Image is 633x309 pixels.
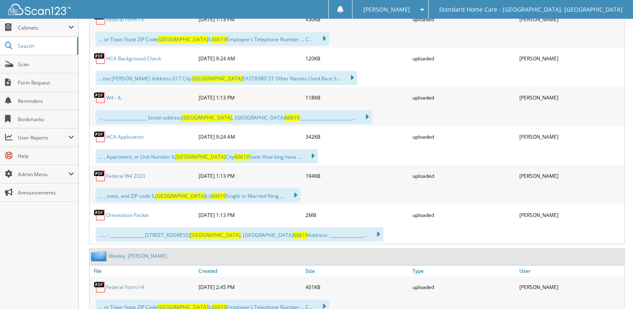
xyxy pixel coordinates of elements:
[212,36,226,43] span: 60619
[293,232,308,239] span: 60619
[196,89,303,106] div: [DATE] 1:13 PM
[410,279,517,295] div: uploaded
[155,192,206,199] span: [GEOGRAPHIC_DATA]
[106,172,145,179] a: Federal W4 2023
[517,128,624,145] div: [PERSON_NAME]
[363,7,410,12] span: [PERSON_NAME]
[517,89,624,106] div: [PERSON_NAME]
[303,50,410,67] div: 120KB
[94,13,106,25] img: PDF.png
[18,189,74,196] span: Announcements
[18,116,74,123] span: Bookmarks
[196,50,303,67] div: [DATE] 9:24 AM
[96,32,329,46] div: ... or Town State ZIP Code IL Employee's Telephone Number ... C...
[94,169,106,182] img: PDF.png
[106,284,144,291] a: Federal Form I-9
[410,207,517,223] div: uploaded
[517,50,624,67] div: [PERSON_NAME]
[158,36,208,43] span: [GEOGRAPHIC_DATA]
[196,279,303,295] div: [DATE] 2:45 PM
[94,281,106,293] img: PDF.png
[182,114,232,121] span: [GEOGRAPHIC_DATA]
[591,269,633,309] iframe: Chat Widget
[18,152,74,159] span: Help
[96,227,383,242] div: ...... : ________________ [STREET_ADDRESS] , [GEOGRAPHIC_DATA] Address: ________________...
[18,61,74,68] span: Scan
[192,75,243,82] span: [GEOGRAPHIC_DATA]
[106,55,161,62] a: HCA Background Check
[439,7,623,12] span: Standard Home Care - [GEOGRAPHIC_DATA], [GEOGRAPHIC_DATA]
[303,265,410,277] a: Size
[410,167,517,184] div: uploaded
[234,153,249,160] span: 60619
[94,209,106,221] img: PDF.png
[517,265,624,277] a: User
[89,265,196,277] a: File
[303,167,410,184] div: 194KB
[18,24,68,31] span: Cabinets
[517,279,624,295] div: [PERSON_NAME]
[106,133,144,140] a: HCA Application
[303,11,410,27] div: 430KB
[96,149,318,163] div: ... , Apartment, or Unit Number IL City State How long have ...
[410,89,517,106] div: uploaded
[96,188,300,202] div: ... , state, and ZIP code IL (c) Single or Married filing ...
[94,130,106,143] img: PDF.png
[285,114,300,121] span: 60619
[94,91,106,104] img: PDF.png
[96,71,357,85] div: ...me [PERSON_NAME] Address 617 City: EAST83RD ST Other Names Used Race S...
[91,251,109,261] img: folder2.png
[196,167,303,184] div: [DATE] 1:13 PM
[106,212,149,219] a: Orientation Packet
[410,128,517,145] div: uploaded
[175,153,226,160] span: [GEOGRAPHIC_DATA]
[517,11,624,27] div: [PERSON_NAME]
[8,4,71,15] img: scan123-logo-white.svg
[303,128,410,145] div: 342KB
[106,94,122,101] a: W4 - IL
[517,207,624,223] div: [PERSON_NAME]
[196,128,303,145] div: [DATE] 9:24 AM
[196,207,303,223] div: [DATE] 1:13 PM
[517,167,624,184] div: [PERSON_NAME]
[18,97,74,105] span: Reminders
[303,279,410,295] div: 401KB
[18,79,74,86] span: Form Request
[18,134,68,141] span: User Reports
[190,232,241,239] span: [GEOGRAPHIC_DATA]
[410,50,517,67] div: uploaded
[196,265,303,277] a: Created
[303,207,410,223] div: 2MB
[18,171,68,178] span: Admin Menu
[106,16,144,23] a: Federal Form I-9
[109,252,167,259] a: Weekly, [PERSON_NAME]
[196,11,303,27] div: [DATE] 1:13 PM
[211,192,226,199] span: 60619
[96,110,372,124] div: ..._____________________ Street address , [GEOGRAPHIC_DATA] _________________________...
[303,89,410,106] div: 118KB
[94,52,106,65] img: PDF.png
[410,265,517,277] a: Type
[410,11,517,27] div: uploaded
[18,42,73,50] span: Search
